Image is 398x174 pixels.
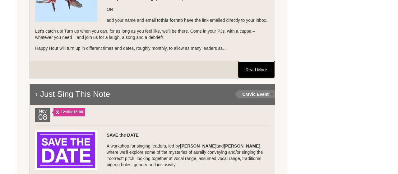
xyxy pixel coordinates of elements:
strong: [PERSON_NAME] [180,143,216,148]
p: Let's catch up! Turn up when you can, for as long as you feel like, we'll be there. Come in your ... [35,28,270,40]
span: to [53,108,85,116]
p: add your name and email to to have the link emailed directly to your inbox. [35,17,270,23]
p: OR [35,6,270,12]
p: A workshop for singing leaders, led by and , where we'll explore some of the mysteries of aurally... [35,143,270,168]
div: Nov [35,108,50,122]
img: GENERIC-Save-the-Date.jpg [35,130,97,170]
strong: [PERSON_NAME] [224,143,260,148]
strong: 15:00 [73,110,83,114]
strong: SAVE the DATE [107,133,139,138]
h2: 08 [37,114,49,122]
strong: CMVic Event [242,92,269,97]
strong: this form [161,18,179,23]
a: Read More [238,61,275,78]
strong: 12:30 [61,110,70,114]
h2: › Just Sing This Note [29,83,276,105]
